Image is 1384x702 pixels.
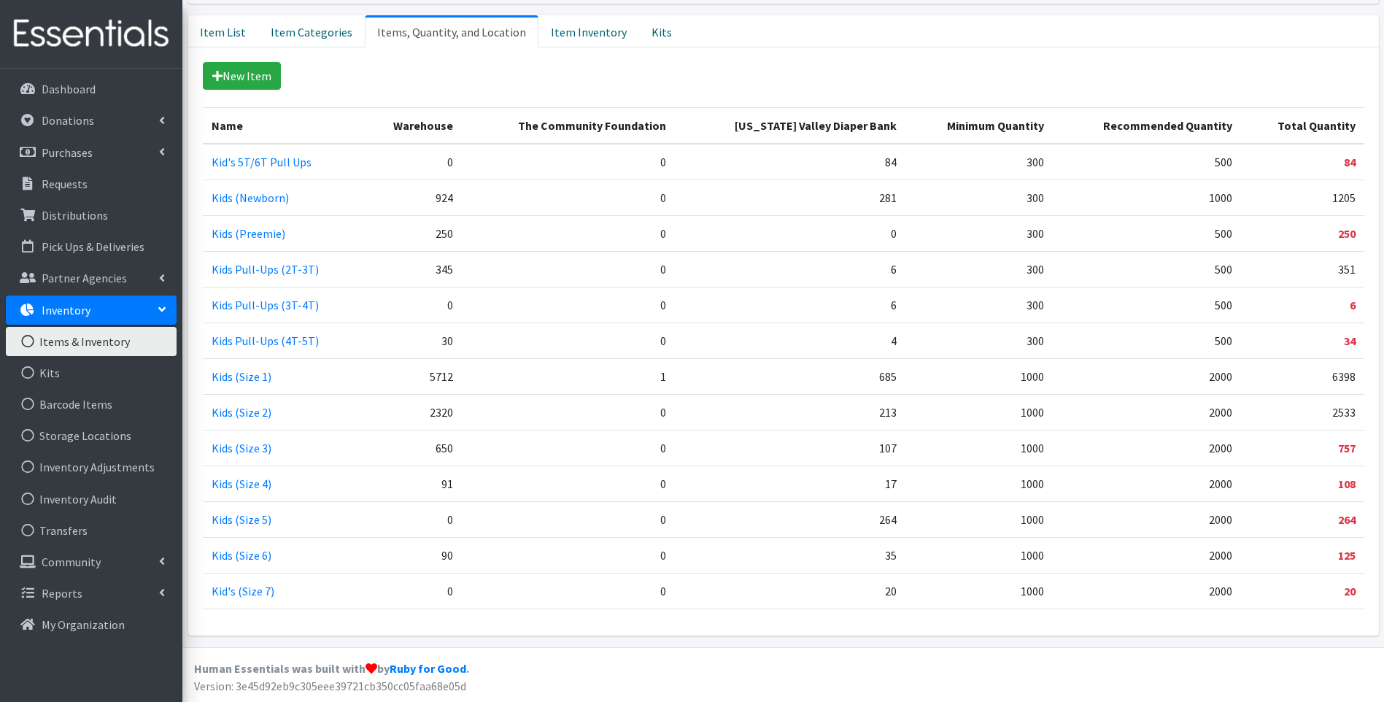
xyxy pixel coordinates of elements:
[390,661,466,676] a: Ruby for Good
[363,215,462,251] td: 250
[6,358,177,387] a: Kits
[1241,573,1364,609] td: 20
[212,333,319,348] a: Kids Pull-Ups (4T-5T)
[42,239,144,254] p: Pick Ups & Deliveries
[675,287,905,323] td: 6
[212,155,312,169] a: Kid's 5T/6T Pull Ups
[462,144,675,180] td: 0
[212,369,271,384] a: Kids (Size 1)
[42,177,88,191] p: Requests
[462,501,675,537] td: 0
[639,15,684,47] a: Kits
[1053,144,1241,180] td: 500
[365,15,538,47] a: Items, Quantity, and Location
[1241,501,1364,537] td: 264
[675,251,905,287] td: 6
[1241,144,1364,180] td: 84
[6,579,177,608] a: Reports
[212,512,271,527] a: Kids (Size 5)
[462,107,675,144] th: The Community Foundation
[363,323,462,358] td: 30
[675,180,905,215] td: 281
[188,15,258,47] a: Item List
[42,145,93,160] p: Purchases
[6,452,177,482] a: Inventory Adjustments
[212,298,319,312] a: Kids Pull-Ups (3T-4T)
[42,208,108,223] p: Distributions
[905,573,1053,609] td: 1000
[905,251,1053,287] td: 300
[1053,573,1241,609] td: 2000
[1053,537,1241,573] td: 2000
[42,555,101,569] p: Community
[6,296,177,325] a: Inventory
[258,15,365,47] a: Item Categories
[462,287,675,323] td: 0
[203,62,281,90] a: New Item
[905,180,1053,215] td: 300
[462,323,675,358] td: 0
[363,107,462,144] th: Warehouse
[1053,180,1241,215] td: 1000
[6,327,177,356] a: Items & Inventory
[905,394,1053,430] td: 1000
[363,180,462,215] td: 924
[363,394,462,430] td: 2320
[675,466,905,501] td: 17
[1053,394,1241,430] td: 2000
[905,501,1053,537] td: 1000
[462,537,675,573] td: 0
[42,271,127,285] p: Partner Agencies
[6,610,177,639] a: My Organization
[462,573,675,609] td: 0
[363,573,462,609] td: 0
[462,180,675,215] td: 0
[1053,466,1241,501] td: 2000
[1241,394,1364,430] td: 2533
[675,537,905,573] td: 35
[194,679,466,693] span: Version: 3e45d92eb9c305eee39721cb350cc05faa68e05d
[6,201,177,230] a: Distributions
[905,144,1053,180] td: 300
[203,107,363,144] th: Name
[212,262,319,277] a: Kids Pull-Ups (2T-3T)
[42,617,125,632] p: My Organization
[6,547,177,576] a: Community
[212,405,271,420] a: Kids (Size 2)
[212,190,289,205] a: Kids (Newborn)
[6,421,177,450] a: Storage Locations
[194,661,469,676] strong: Human Essentials was built with by .
[6,169,177,198] a: Requests
[6,516,177,545] a: Transfers
[1053,358,1241,394] td: 2000
[1241,358,1364,394] td: 6398
[6,485,177,514] a: Inventory Audit
[363,287,462,323] td: 0
[1241,107,1364,144] th: Total Quantity
[462,358,675,394] td: 1
[538,15,639,47] a: Item Inventory
[905,537,1053,573] td: 1000
[462,466,675,501] td: 0
[212,548,271,563] a: Kids (Size 6)
[6,232,177,261] a: Pick Ups & Deliveries
[1053,287,1241,323] td: 500
[363,501,462,537] td: 0
[1053,501,1241,537] td: 2000
[6,138,177,167] a: Purchases
[675,573,905,609] td: 20
[462,394,675,430] td: 0
[363,466,462,501] td: 91
[905,358,1053,394] td: 1000
[363,144,462,180] td: 0
[462,251,675,287] td: 0
[42,586,82,601] p: Reports
[1241,537,1364,573] td: 125
[6,106,177,135] a: Donations
[363,537,462,573] td: 90
[212,477,271,491] a: Kids (Size 4)
[1053,430,1241,466] td: 2000
[1053,323,1241,358] td: 500
[905,430,1053,466] td: 1000
[675,501,905,537] td: 264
